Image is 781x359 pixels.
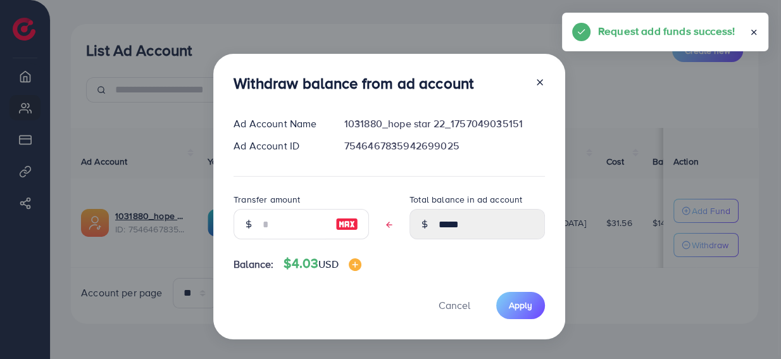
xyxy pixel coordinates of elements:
[318,257,338,271] span: USD
[284,256,361,272] h4: $4.03
[234,74,473,92] h3: Withdraw balance from ad account
[334,117,555,131] div: 1031880_hope star 22_1757049035151
[234,257,273,272] span: Balance:
[509,299,532,312] span: Apply
[335,217,358,232] img: image
[223,117,334,131] div: Ad Account Name
[409,193,522,206] label: Total balance in ad account
[334,139,555,153] div: 7546467835942699025
[439,298,470,312] span: Cancel
[496,292,545,319] button: Apply
[349,258,361,271] img: image
[598,23,735,39] h5: Request add funds success!
[223,139,334,153] div: Ad Account ID
[423,292,486,319] button: Cancel
[727,302,772,350] iframe: Chat
[234,193,300,206] label: Transfer amount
